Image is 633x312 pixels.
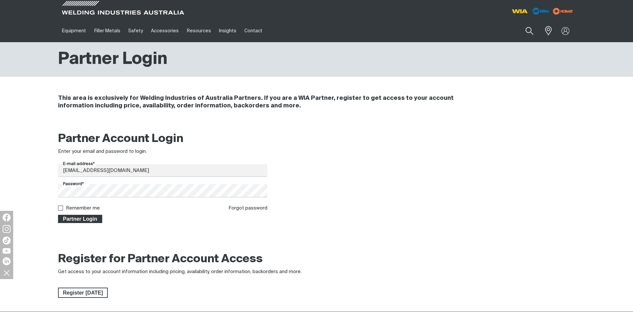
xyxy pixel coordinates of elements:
img: miller [551,6,575,16]
img: Facebook [3,213,11,221]
img: LinkedIn [3,257,11,265]
img: hide socials [1,267,12,278]
div: Enter your email and password to login. [58,148,267,156]
span: Register [DATE] [59,288,107,298]
a: Filler Metals [90,19,124,42]
img: TikTok [3,237,11,244]
input: Product name or item number... [510,23,541,39]
a: Register Today [58,288,108,298]
a: Insights [215,19,240,42]
h2: Register for Partner Account Access [58,252,263,267]
img: Instagram [3,225,11,233]
h4: This area is exclusively for Welding Industries of Australia Partners. If you are a WIA Partner, ... [58,95,487,110]
img: YouTube [3,248,11,254]
nav: Main [58,19,446,42]
h2: Partner Account Login [58,132,267,146]
label: Remember me [66,206,100,211]
a: Resources [183,19,215,42]
a: Equipment [58,19,90,42]
button: Search products [518,23,541,39]
a: Forgot password [228,206,267,211]
a: Accessories [147,19,183,42]
span: Get access to your account information including pricing, availability, order information, backor... [58,269,302,274]
a: Contact [240,19,266,42]
a: Safety [124,19,147,42]
button: Partner Login [58,215,102,223]
h1: Partner Login [58,49,167,70]
span: Partner Login [59,215,102,223]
